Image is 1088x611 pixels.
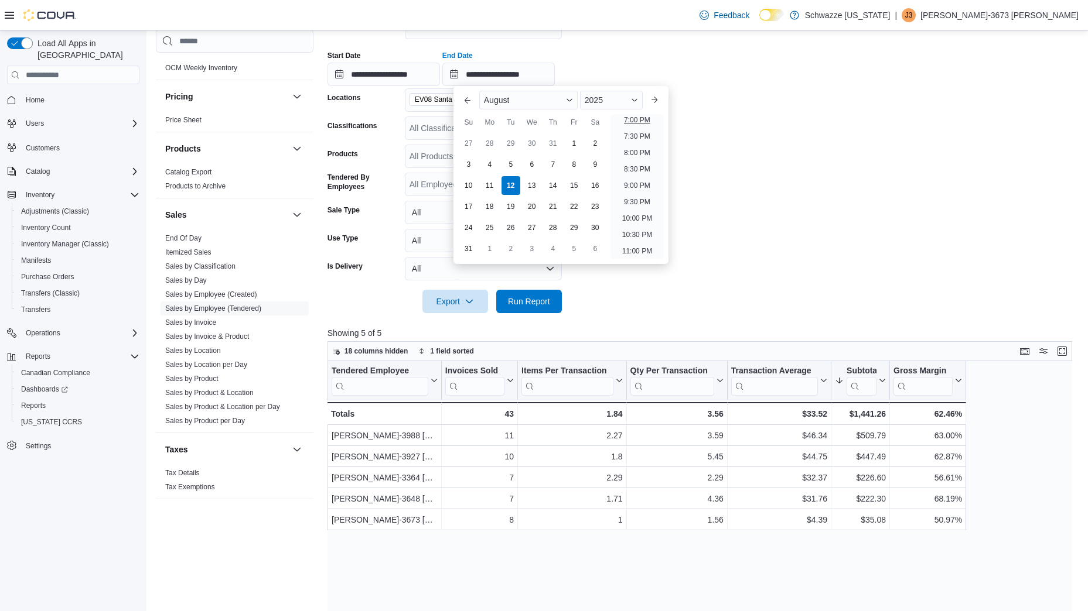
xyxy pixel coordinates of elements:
div: Gross Margin [893,366,953,377]
button: Display options [1036,344,1051,358]
span: Canadian Compliance [21,368,90,377]
li: 8:30 PM [619,162,655,176]
button: Customers [2,139,144,156]
button: Inventory Manager (Classic) [12,236,144,252]
span: Load All Apps in [GEOGRAPHIC_DATA] [33,37,139,61]
button: Products [165,143,288,155]
a: Sales by Product per Day [165,417,245,425]
button: Inventory [2,187,144,203]
div: day-9 [586,155,605,174]
div: day-31 [459,239,478,258]
span: Sales by Location [165,346,221,355]
button: Pricing [290,90,304,104]
li: 7:30 PM [619,129,655,143]
p: | [895,8,897,22]
span: Inventory [26,190,54,200]
a: Sales by Location per Day [165,361,247,369]
span: Sales by Invoice [165,318,216,327]
li: 9:00 PM [619,179,655,193]
a: Sales by Location [165,346,221,355]
div: day-4 [544,239,562,258]
button: Reports [12,397,144,414]
span: Purchase Orders [21,272,74,282]
div: 8 [445,513,514,527]
button: Adjustments (Classic) [12,203,144,219]
div: 1.71 [521,492,623,506]
a: [US_STATE] CCRS [16,415,87,429]
span: Tax Exemptions [165,482,215,492]
button: [US_STATE] CCRS [12,414,144,430]
button: Operations [21,326,65,340]
button: Items Per Transaction [521,366,623,396]
div: $44.75 [731,449,827,464]
span: Canadian Compliance [16,366,139,380]
button: Users [21,116,49,131]
button: Keyboard shortcuts [1018,344,1032,358]
div: day-5 [565,239,584,258]
p: Showing 5 of 5 [328,327,1080,339]
button: 18 columns hidden [328,344,413,358]
div: day-21 [544,197,562,216]
button: Home [2,91,144,108]
a: Sales by Product & Location per Day [165,403,280,411]
label: End Date [442,51,473,60]
a: Inventory Manager (Classic) [16,237,114,251]
div: 56.61% [893,471,962,485]
a: Home [21,93,49,107]
label: Use Type [328,234,358,243]
p: [PERSON_NAME]-3673 [PERSON_NAME] [920,8,1079,22]
span: 18 columns hidden [345,346,408,356]
a: Settings [21,439,56,453]
div: $447.49 [835,449,886,464]
li: 11:00 PM [618,244,657,258]
div: day-1 [565,134,584,153]
span: Catalog [21,164,139,179]
button: Catalog [21,164,54,179]
span: Feedback [714,9,749,21]
button: Purchase Orders [12,269,144,285]
div: day-24 [459,218,478,237]
span: Sales by Employee (Tendered) [165,304,261,313]
div: 5.45 [630,449,723,464]
div: Transaction Average [731,366,818,377]
span: Sales by Employee (Created) [165,290,257,299]
div: [PERSON_NAME]-3988 [PERSON_NAME] [332,428,438,442]
div: day-30 [523,134,541,153]
div: Items Per Transaction [521,366,613,396]
span: Sales by Location per Day [165,360,247,369]
span: Catalog [26,167,50,176]
a: Dashboards [12,381,144,397]
label: Sale Type [328,205,360,215]
span: Products to Archive [165,181,226,191]
span: Run Report [508,296,550,307]
span: Transfers (Classic) [21,289,80,298]
span: Reports [21,349,139,363]
img: Cova [23,9,76,21]
div: $4.39 [731,513,827,527]
span: August [484,95,510,105]
div: 2.29 [521,471,623,485]
div: OCM [156,61,313,80]
span: Dashboards [21,385,68,394]
span: Transfers [21,305,50,314]
div: Gross Margin [893,366,953,396]
span: Catalog Export [165,167,212,177]
div: 62.87% [893,449,962,464]
input: Press the down key to enter a popover containing a calendar. Press the escape key to close the po... [442,63,555,86]
div: 1.56 [630,513,723,527]
span: Price Sheet [165,115,202,125]
div: Su [459,113,478,132]
div: day-17 [459,197,478,216]
div: $46.34 [731,428,827,442]
div: $226.60 [835,471,886,485]
span: Home [26,95,45,105]
div: Items Per Transaction [521,366,613,377]
a: Transfers (Classic) [16,286,84,300]
div: Transaction Average [731,366,818,396]
span: Inventory Count [16,221,139,235]
div: day-26 [502,218,520,237]
span: Export [429,290,481,313]
div: day-3 [523,239,541,258]
div: 2.29 [630,471,723,485]
div: 7 [445,492,514,506]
